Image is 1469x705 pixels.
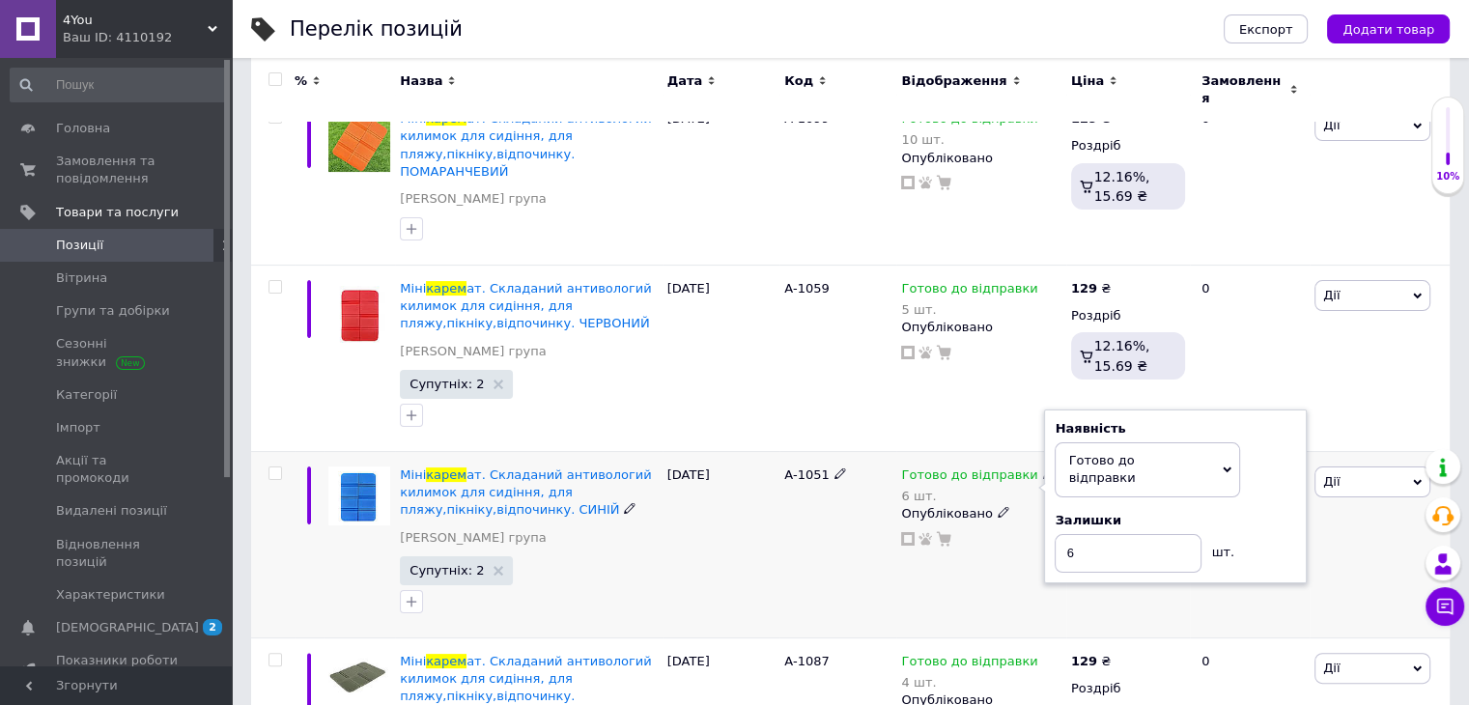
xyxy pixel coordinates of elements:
[1239,22,1293,37] span: Експорт
[295,72,307,90] span: %
[56,452,179,487] span: Акції та промокоди
[901,505,1060,522] div: Опубліковано
[784,281,830,296] span: А-1059
[901,319,1060,336] div: Опубліковано
[410,564,484,577] span: Супутніх: 2
[1068,453,1135,485] span: Готово до відправки
[901,489,1055,503] div: 6 шт.
[328,110,390,172] img: Мини каремат. Складной анти-влажный коврик для сидения, для пляжа,пикники, подчинки. ОРАНЖЕВИЙ
[1342,22,1434,37] span: Додати товар
[56,652,179,687] span: Показники роботи компанії
[56,536,179,571] span: Відновлення позицій
[901,654,1037,674] span: Готово до відправки
[56,419,100,437] span: Імпорт
[1094,169,1150,204] span: 12.16%, 15.69 ₴
[400,281,651,330] span: ат. Складаний антивологий килимок для сидіння, для пляжу,пікніку,відпочинку. ЧЕРВОНИЙ
[1071,281,1097,296] b: 129
[1201,534,1240,561] div: шт.
[56,120,110,137] span: Головна
[663,96,779,266] div: [DATE]
[56,619,199,636] span: [DEMOGRAPHIC_DATA]
[1071,137,1185,155] div: Роздріб
[56,502,167,520] span: Видалені позиції
[56,204,179,221] span: Товари та послуги
[400,72,442,90] span: Назва
[400,467,426,482] span: Міні
[901,302,1037,317] div: 5 шт.
[1094,338,1150,373] span: 12.16%, 15.69 ₴
[901,132,1037,147] div: 10 шт.
[56,302,170,320] span: Групи та добірки
[56,153,179,187] span: Замовлення та повідомлення
[426,467,466,482] span: карем
[1190,266,1310,452] div: 0
[1426,587,1464,626] button: Чат з покупцем
[56,335,179,370] span: Сезонні знижки
[1323,118,1340,132] span: Дії
[784,467,830,482] span: А-1051
[1323,288,1340,302] span: Дії
[56,386,117,404] span: Категорії
[1323,661,1340,675] span: Дії
[400,529,546,547] a: [PERSON_NAME] група
[667,72,703,90] span: Дата
[901,150,1060,167] div: Опубліковано
[784,654,830,668] span: А-1087
[56,237,103,254] span: Позиції
[400,654,426,668] span: Міні
[400,111,651,179] a: Мінікаремат. Складаний антивологий килимок для сидіння, для пляжу,пікніку,відпочинку. ПОМАРАНЧЕВИЙ
[1071,280,1111,297] div: ₴
[400,467,651,517] a: Мінікаремат. Складаний антивологий килимок для сидіння, для пляжу,пікніку,відпочинку. СИНІЙ
[1190,96,1310,266] div: 0
[400,281,651,330] a: Мінікаремат. Складаний антивологий килимок для сидіння, для пляжу,пікніку,відпочинку. ЧЕРВОНИЙ
[1327,14,1450,43] button: Додати товар
[901,467,1037,488] span: Готово до відправки
[290,19,463,40] div: Перелік позицій
[1071,653,1111,670] div: ₴
[56,586,165,604] span: Характеристики
[203,619,222,635] span: 2
[1055,420,1296,437] div: Наявність
[901,72,1006,90] span: Відображення
[400,111,651,179] span: ат. Складаний антивологий килимок для сидіння, для пляжу,пікніку,відпочинку. ПОМАРАНЧЕВИЙ
[1323,474,1340,489] span: Дії
[426,654,466,668] span: карем
[56,269,107,287] span: Вітрина
[1055,512,1296,529] div: Залишки
[663,266,779,452] div: [DATE]
[1201,72,1285,107] span: Замовлення
[901,675,1037,690] div: 4 шт.
[400,467,651,517] span: ат. Складаний антивологий килимок для сидіння, для пляжу,пікніку,відпочинку. СИНІЙ
[400,190,546,208] a: [PERSON_NAME] група
[784,72,813,90] span: Код
[63,29,232,46] div: Ваш ID: 4110192
[63,12,208,29] span: 4You
[901,281,1037,301] span: Готово до відправки
[328,280,390,350] img: Мини каремат. Складной анти-влажный коврик для сидения, для пляжа,пикники, подчинки. СИНІЙ
[328,466,390,525] img: Мини каремат. Складной анти-влажный коврик для сидения, для пляжа,пикники, подчинки. СИНІЙ
[1432,170,1463,183] div: 10%
[1071,307,1185,324] div: Роздріб
[10,68,228,102] input: Пошук
[1071,654,1097,668] b: 129
[410,378,484,390] span: Супутніх: 2
[400,281,426,296] span: Міні
[1224,14,1309,43] button: Експорт
[663,452,779,638] div: [DATE]
[426,281,466,296] span: карем
[1071,680,1185,697] div: Роздріб
[400,343,546,360] a: [PERSON_NAME] група
[1071,72,1104,90] span: Ціна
